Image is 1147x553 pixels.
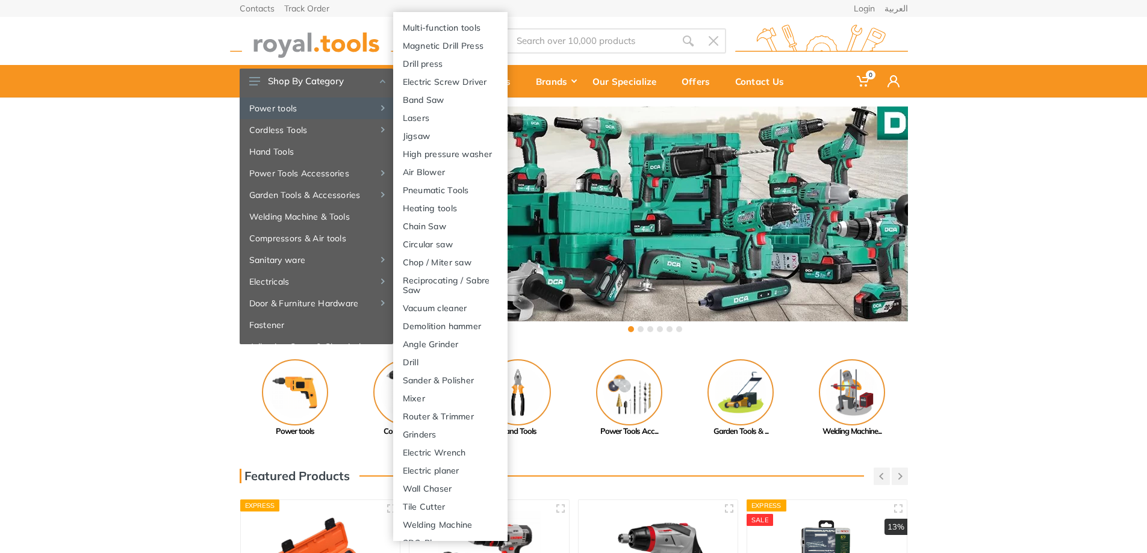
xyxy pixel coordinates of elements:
[240,206,393,227] a: Welding Machine & Tools
[393,335,508,353] a: Angle Grinder
[393,162,508,181] a: Air Blower
[393,108,508,126] a: Lasers
[393,144,508,162] a: High pressure washer
[240,162,393,184] a: Power Tools Accessories
[393,271,508,298] a: Reciprocating / Sabre Saw
[240,4,275,13] a: Contacts
[393,371,508,389] a: Sander & Polisher
[393,515,508,533] a: Welding Machine
[797,425,908,437] div: Welding Machine...
[848,65,879,97] a: 0
[240,425,351,437] div: Power tools
[240,227,393,249] a: Compressors & Air tools
[747,514,773,526] div: SALE
[797,359,908,437] a: Welding Machine...
[240,141,393,162] a: Hand Tools
[596,359,662,425] img: Royal - Power Tools Accessories
[854,4,875,13] a: Login
[240,69,393,94] button: Shop By Category
[673,69,727,94] div: Offers
[685,425,797,437] div: Garden Tools & ...
[673,65,727,97] a: Offers
[230,25,403,58] img: royal.tools Logo
[351,425,462,437] div: Cordless Tools
[393,72,508,90] a: Electric Screw Driver
[393,443,508,461] a: Electric Wrench
[485,359,551,425] img: Royal - Hand Tools
[393,353,508,371] a: Drill
[527,69,584,94] div: Brands
[262,359,328,425] img: Royal - Power tools
[393,199,508,217] a: Heating tools
[393,18,508,36] a: Multi-function tools
[240,469,350,483] h3: Featured Products
[462,359,574,437] a: Hand Tools
[393,389,508,407] a: Mixer
[393,407,508,425] a: Router & Trimmer
[240,271,393,292] a: Electricals
[393,217,508,235] a: Chain Saw
[240,249,393,271] a: Sanitary ware
[707,359,774,425] img: Royal - Garden Tools & Accessories
[584,65,673,97] a: Our Specialize
[393,235,508,253] a: Circular saw
[393,90,508,108] a: Band Saw
[393,497,508,515] a: Tile Cutter
[393,36,508,54] a: Magnetic Drill Press
[240,184,393,206] a: Garden Tools & Accessories
[462,425,574,437] div: Hand Tools
[884,4,908,13] a: العربية
[727,65,801,97] a: Contact Us
[747,499,786,511] div: Express
[240,314,393,336] a: Fastener
[393,298,508,317] a: Vacuum cleaner
[393,54,508,72] a: Drill press
[351,359,462,437] a: Cordless Tools
[685,359,797,437] a: Garden Tools & ...
[240,292,393,314] a: Door & Furniture Hardware
[574,359,685,437] a: Power Tools Acc...
[393,181,508,199] a: Pneumatic Tools
[819,359,885,425] img: Royal - Welding Machine & Tools
[393,425,508,443] a: Grinders
[393,479,508,497] a: Wall Chaser
[240,359,351,437] a: Power tools
[393,126,508,144] a: Jigsaw
[866,70,875,79] span: 0
[393,533,508,551] a: SDS-Plus
[393,317,508,335] a: Demolition hammer
[373,359,440,425] img: Royal - Cordless Tools
[574,425,685,437] div: Power Tools Acc...
[393,461,508,479] a: Electric planer
[884,519,907,536] div: 13%
[240,336,393,357] a: Adhesive, Spray & Chemical
[727,69,801,94] div: Contact Us
[584,69,673,94] div: Our Specialize
[240,97,393,119] a: Power tools
[506,28,675,54] input: Site search
[735,25,908,58] img: royal.tools Logo
[393,253,508,271] a: Chop / Miter saw
[284,4,329,13] a: Track Order
[240,119,393,141] a: Cordless Tools
[240,499,280,511] div: Express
